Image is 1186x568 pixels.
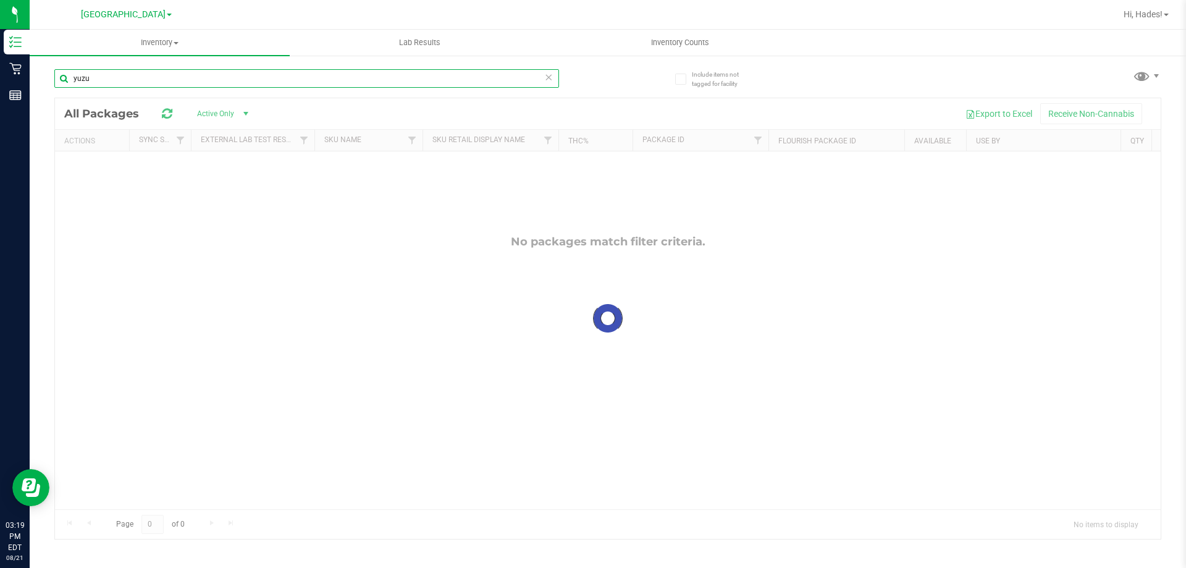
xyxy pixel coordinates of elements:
[1124,9,1163,19] span: Hi, Hades!
[9,62,22,75] inline-svg: Retail
[30,30,290,56] a: Inventory
[81,9,166,20] span: [GEOGRAPHIC_DATA]
[6,520,24,553] p: 03:19 PM EDT
[550,30,810,56] a: Inventory Counts
[30,37,290,48] span: Inventory
[290,30,550,56] a: Lab Results
[54,69,559,88] input: Search Package ID, Item Name, SKU, Lot or Part Number...
[634,37,726,48] span: Inventory Counts
[9,36,22,48] inline-svg: Inventory
[544,69,553,85] span: Clear
[9,89,22,101] inline-svg: Reports
[382,37,457,48] span: Lab Results
[12,469,49,506] iframe: Resource center
[6,553,24,562] p: 08/21
[692,70,754,88] span: Include items not tagged for facility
